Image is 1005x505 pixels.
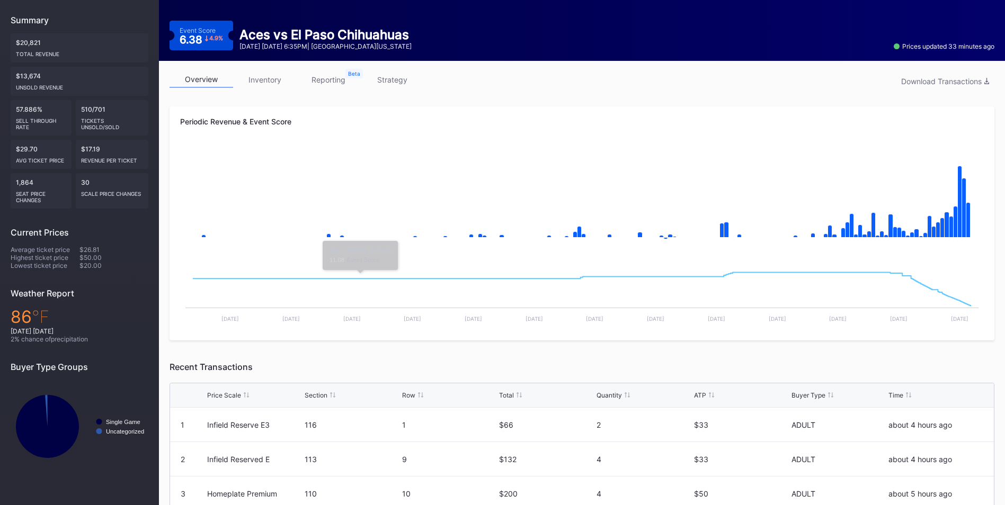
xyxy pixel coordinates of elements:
div: Lowest ticket price [11,261,79,269]
text: [DATE] [647,315,664,322]
div: $33 [694,420,789,429]
div: Download Transactions [901,77,989,86]
div: $200 [499,489,594,498]
div: Highest ticket price [11,254,79,261]
div: 9 [402,455,497,464]
div: Aces vs El Paso Chihuahuas [239,27,412,42]
div: Buyer Type Groups [11,362,148,372]
div: Current Prices [11,227,148,238]
div: $17.19 [76,140,148,169]
div: Avg ticket price [16,153,66,164]
div: 1 [181,420,184,429]
div: 4 [597,455,691,464]
div: 2 % chance of precipitation [11,335,148,343]
text: Single Game [106,419,140,425]
div: 2 [181,455,185,464]
text: Uncategorized [106,428,144,435]
div: ADULT [791,455,886,464]
div: Recent Transactions [170,362,994,372]
div: 86 [11,306,148,327]
text: [DATE] [282,315,300,322]
div: $50.00 [79,254,148,261]
div: ATP [694,391,706,399]
div: [DATE] [DATE] [11,327,148,335]
div: 57.886% [11,100,72,136]
div: [DATE] [DATE] 6:35PM | [GEOGRAPHIC_DATA][US_STATE] [239,42,412,50]
button: Download Transactions [896,74,994,88]
div: $66 [499,420,594,429]
text: [DATE] [404,315,421,322]
div: Infield Reserved E [207,455,302,464]
div: 4 [597,489,691,498]
div: ADULT [791,420,886,429]
div: 3 [181,489,185,498]
div: scale price changes [81,186,143,197]
text: [DATE] [829,315,847,322]
text: [DATE] [526,315,543,322]
text: [DATE] [769,315,786,322]
div: Event Score [180,26,216,34]
div: Revenue per ticket [81,153,143,164]
span: ℉ [32,306,49,327]
text: [DATE] [343,315,361,322]
div: Time [888,391,903,399]
svg: Chart title [180,250,984,330]
div: seat price changes [16,186,66,203]
div: Summary [11,15,148,25]
div: Average ticket price [11,246,79,254]
div: $29.70 [11,140,72,169]
div: about 4 hours ago [888,455,983,464]
div: 2 [597,420,691,429]
div: $13,674 [11,67,148,96]
div: Homeplate Premium [207,489,302,498]
text: [DATE] [221,315,239,322]
div: Total [499,391,514,399]
div: Quantity [597,391,622,399]
div: Prices updated 33 minutes ago [894,42,994,50]
div: $33 [694,455,789,464]
div: Periodic Revenue & Event Score [180,117,984,126]
div: $26.81 [79,246,148,254]
div: 510/701 [76,100,148,136]
div: 10 [402,489,497,498]
div: 116 [305,420,399,429]
div: 113 [305,455,399,464]
svg: Chart title [11,380,148,473]
svg: Chart title [180,145,984,250]
div: Sell Through Rate [16,113,66,130]
div: about 5 hours ago [888,489,983,498]
div: $20,821 [11,33,148,62]
div: 6.38 [180,34,224,45]
a: strategy [360,71,424,88]
text: [DATE] [890,315,908,322]
div: Price Scale [207,391,241,399]
div: 1,864 [11,173,72,209]
a: overview [170,71,233,88]
div: about 4 hours ago [888,420,983,429]
div: Infield Reserve E3 [207,420,302,429]
div: ADULT [791,489,886,498]
div: 4.9 % [209,35,223,41]
div: $50 [694,489,789,498]
div: $132 [499,455,594,464]
div: Total Revenue [16,47,143,57]
div: Row [402,391,415,399]
div: Tickets Unsold/Sold [81,113,143,130]
text: [DATE] [951,315,968,322]
div: 30 [76,173,148,209]
div: Buyer Type [791,391,825,399]
text: [DATE] [586,315,603,322]
div: Weather Report [11,288,148,299]
a: reporting [297,71,360,88]
text: [DATE] [465,315,482,322]
text: [DATE] [708,315,725,322]
div: Unsold Revenue [16,80,143,91]
div: Section [305,391,327,399]
div: $20.00 [79,261,148,269]
a: inventory [233,71,297,88]
div: 110 [305,489,399,498]
div: 1 [402,420,497,429]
